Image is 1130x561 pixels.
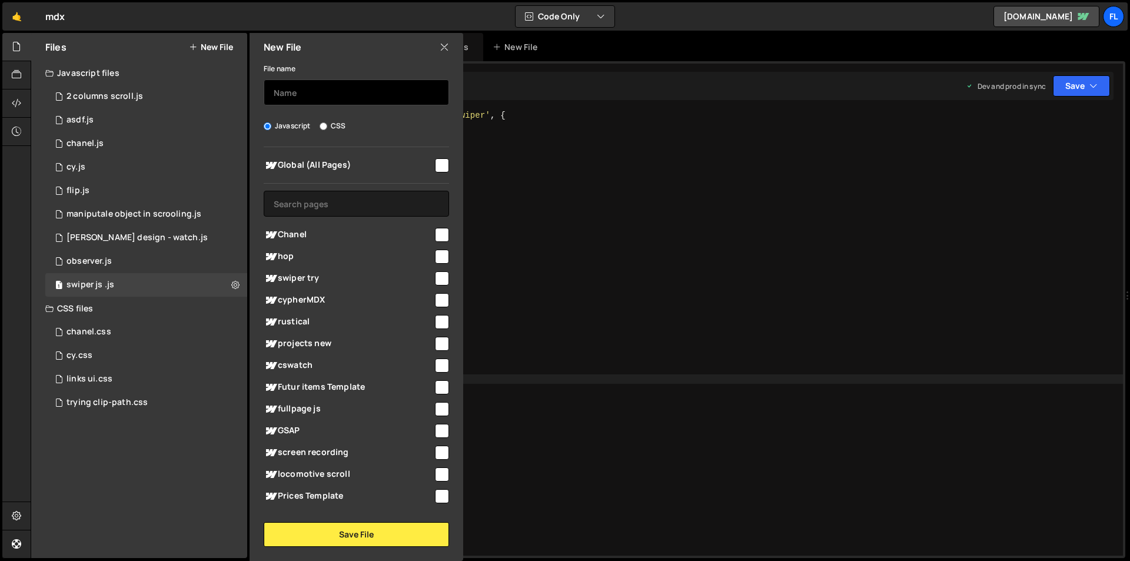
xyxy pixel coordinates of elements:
span: rustical [264,315,433,329]
div: observer.js [67,256,112,267]
span: projects new [264,337,433,351]
div: Dev and prod in sync [966,81,1046,91]
label: File name [264,63,295,75]
div: 14087/37841.css [45,367,247,391]
div: chanel.css [67,327,111,337]
div: 14087/43937.js [45,108,247,132]
div: 14087/45370.js [45,273,247,297]
div: asdf.js [67,115,94,125]
span: hop [264,250,433,264]
div: cy.css [67,350,92,361]
div: flip.js [67,185,89,196]
div: Javascript files [31,61,247,85]
span: Chanel [264,228,433,242]
div: 14087/36400.css [45,391,247,414]
span: swiper try [264,271,433,286]
div: 14087/36530.js [45,85,247,108]
label: Javascript [264,120,311,132]
button: Save File [264,522,449,547]
input: Search pages [264,191,449,217]
input: Javascript [264,122,271,130]
div: 14087/45251.css [45,320,247,344]
div: [PERSON_NAME] design - watch.js [67,233,208,243]
a: [DOMAIN_NAME] [993,6,1099,27]
div: trying clip-path.css [67,397,148,408]
span: GSAP [264,424,433,438]
div: cy.js [67,162,85,172]
label: CSS [320,120,345,132]
div: links ui.css [67,374,112,384]
a: 🤙 [2,2,31,31]
div: mdx [45,9,65,24]
button: New File [189,42,233,52]
div: 14087/45247.js [45,132,247,155]
span: locomotive scroll [264,467,433,482]
button: Code Only [516,6,614,27]
div: chanel.js [67,138,104,149]
span: 1 [55,281,62,291]
input: Name [264,79,449,105]
div: swiper js .js [67,280,114,290]
h2: New File [264,41,301,54]
a: fl [1103,6,1124,27]
div: 14087/35941.js [45,226,247,250]
span: Global (All Pages) [264,158,433,172]
span: screen recording [264,446,433,460]
div: 2 columns scroll.js [67,91,143,102]
div: 14087/36120.js [45,203,247,226]
span: Futur items Template [264,380,433,394]
input: CSS [320,122,327,130]
h2: Files [45,41,67,54]
div: maniputale object in scrooling.js [67,209,201,220]
div: 14087/44196.css [45,344,247,367]
span: cypherMDX [264,293,433,307]
div: 14087/36990.js [45,250,247,273]
button: Save [1053,75,1110,97]
div: 14087/37273.js [45,179,247,203]
span: Prices Template [264,489,433,503]
span: cswatch [264,358,433,373]
div: 14087/44148.js [45,155,247,179]
div: CSS files [31,297,247,320]
span: fullpage js [264,402,433,416]
div: New File [493,41,542,53]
